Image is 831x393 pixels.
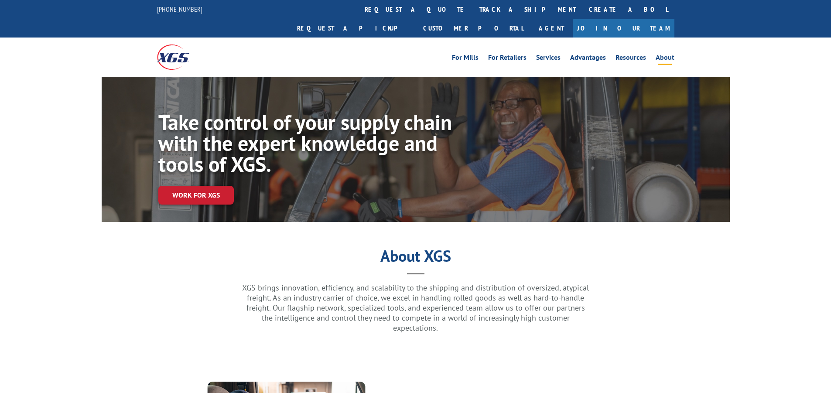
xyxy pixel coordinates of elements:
[452,54,479,64] a: For Mills
[157,5,202,14] a: [PHONE_NUMBER]
[536,54,561,64] a: Services
[530,19,573,38] a: Agent
[102,250,730,267] h1: About XGS
[158,112,454,179] h1: Take control of your supply chain with the expert knowledge and tools of XGS.
[158,186,234,205] a: Work for XGS
[488,54,527,64] a: For Retailers
[417,19,530,38] a: Customer Portal
[241,283,590,333] p: XGS brings innovation, efficiency, and scalability to the shipping and distribution of oversized,...
[570,54,606,64] a: Advantages
[573,19,674,38] a: Join Our Team
[616,54,646,64] a: Resources
[656,54,674,64] a: About
[291,19,417,38] a: Request a pickup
